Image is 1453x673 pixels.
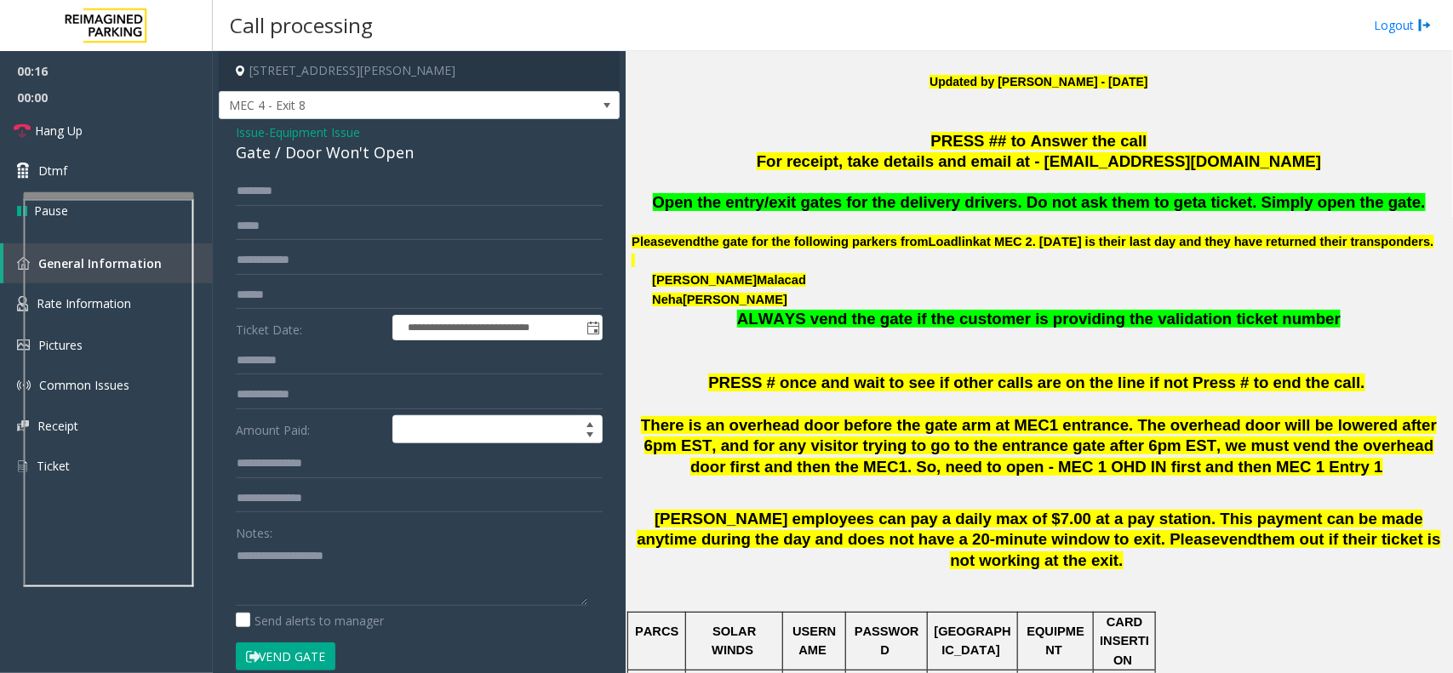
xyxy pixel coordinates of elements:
span: SOLAR WINDS [712,625,759,657]
label: Send alerts to manager [236,612,384,630]
span: ALWAYS vend the gate if the customer is providing the validation ticket number [737,310,1341,328]
a: General Information [3,243,213,283]
span: vend [1221,530,1258,549]
span: Increase value [578,416,602,430]
span: PRESS # once and wait to see if other calls are on the line if not Press # to end the call. [708,374,1364,391]
span: [PERSON_NAME] [652,273,757,287]
div: Gate / Door Won't Open [236,141,603,164]
button: Vend Gate [236,642,335,671]
span: Issue [236,123,265,141]
label: Amount Paid: [232,415,388,444]
span: the gate for the following parkers from [701,235,929,248]
span: Loadlink [929,235,980,249]
span: USERNAME [792,625,836,657]
span: Malacad [757,273,806,288]
span: PARCS [635,625,678,638]
span: PASSWORD [855,625,919,657]
span: [GEOGRAPHIC_DATA] [935,625,1011,657]
span: Hang Up [35,122,83,140]
label: Notes: [236,518,272,542]
span: MEC 4 - Exit 8 [220,92,539,119]
span: Equipment Issue [269,123,360,141]
span: [PERSON_NAME] [683,293,787,307]
span: Dtmf [38,162,67,180]
span: Decrease value [578,430,602,443]
b: Updated by [PERSON_NAME] - [DATE] [930,75,1147,88]
img: 'icon' [17,459,28,474]
img: 'icon' [17,420,29,431]
span: PRESS ## to Answer the call [931,132,1147,150]
span: Neha [652,293,683,306]
span: [PERSON_NAME] employees can pay a daily max of $7.00 at a pay station. This payment can be made a... [637,510,1423,549]
span: at MEC 2. [DATE] is their last day and they have returned their transponders. [980,235,1433,248]
a: Logout [1374,16,1432,34]
h4: [STREET_ADDRESS][PERSON_NAME] [219,51,620,91]
h3: Call processing [221,4,381,46]
span: Toggle popup [583,316,602,339]
label: Ticket Date: [232,315,388,340]
span: There is an overhead door before the gate arm at MEC1 entrance. The overhead door will be lowered... [641,416,1437,476]
img: 'icon' [17,339,30,351]
img: 'icon' [17,257,30,270]
img: 'icon' [17,379,31,392]
span: Please [632,235,671,248]
span: . [1118,551,1123,569]
span: vend [672,235,701,249]
span: a ticket. Simply open the gate. [1198,193,1425,211]
img: 'icon' [17,296,28,311]
img: logout [1418,16,1432,34]
span: Open the entry/exit gates for the delivery drivers. Do not ask them to get [653,193,1198,211]
span: EQUIPMENT [1027,625,1085,657]
span: For receipt, take details and email at - [EMAIL_ADDRESS][DOMAIN_NAME] [757,152,1321,170]
span: - [265,124,360,140]
span: CARD INSERTION [1100,615,1149,667]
